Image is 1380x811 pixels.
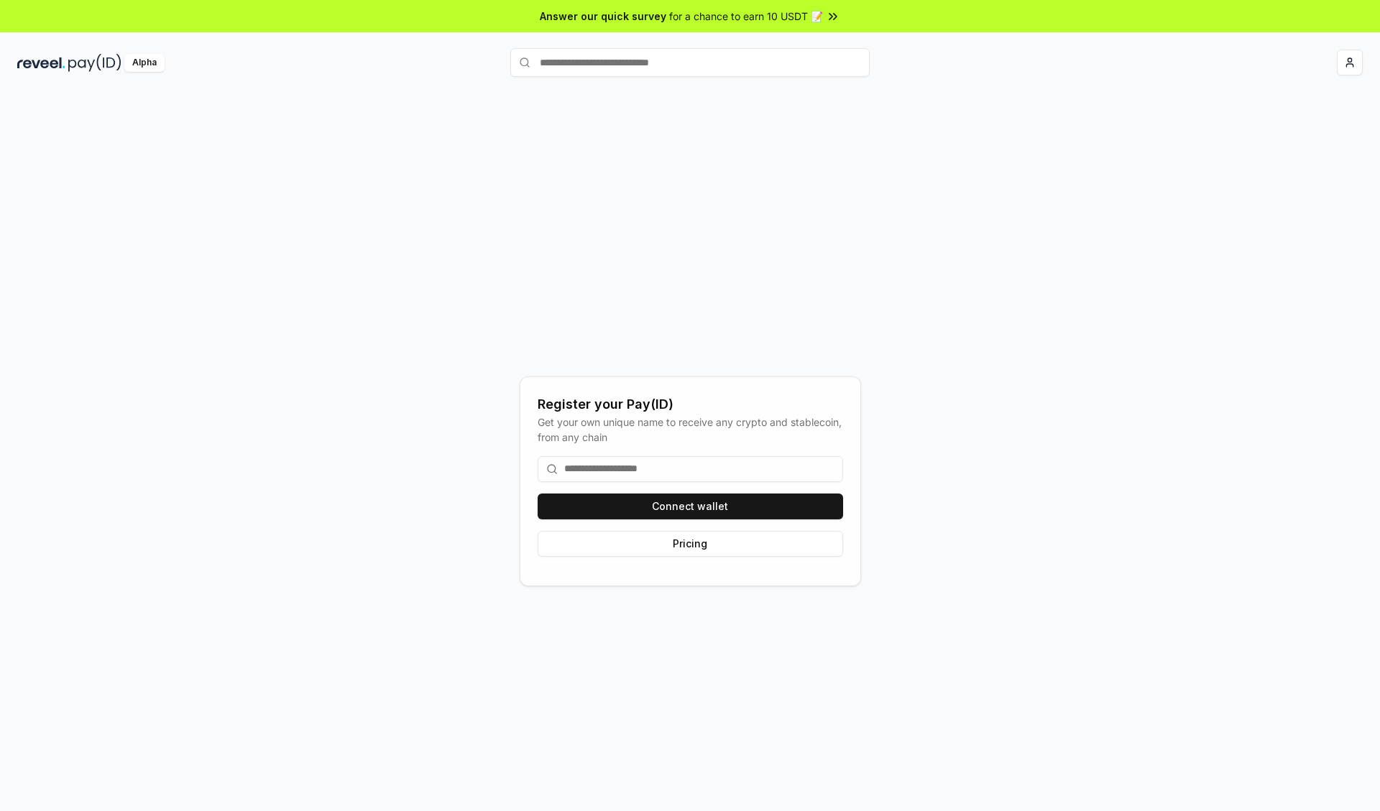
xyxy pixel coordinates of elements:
button: Connect wallet [538,493,843,519]
div: Alpha [124,54,165,72]
div: Get your own unique name to receive any crypto and stablecoin, from any chain [538,414,843,445]
span: Answer our quick survey [540,9,666,24]
div: Register your Pay(ID) [538,394,843,414]
button: Pricing [538,531,843,557]
img: pay_id [68,54,121,72]
img: reveel_dark [17,54,65,72]
span: for a chance to earn 10 USDT 📝 [669,9,823,24]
